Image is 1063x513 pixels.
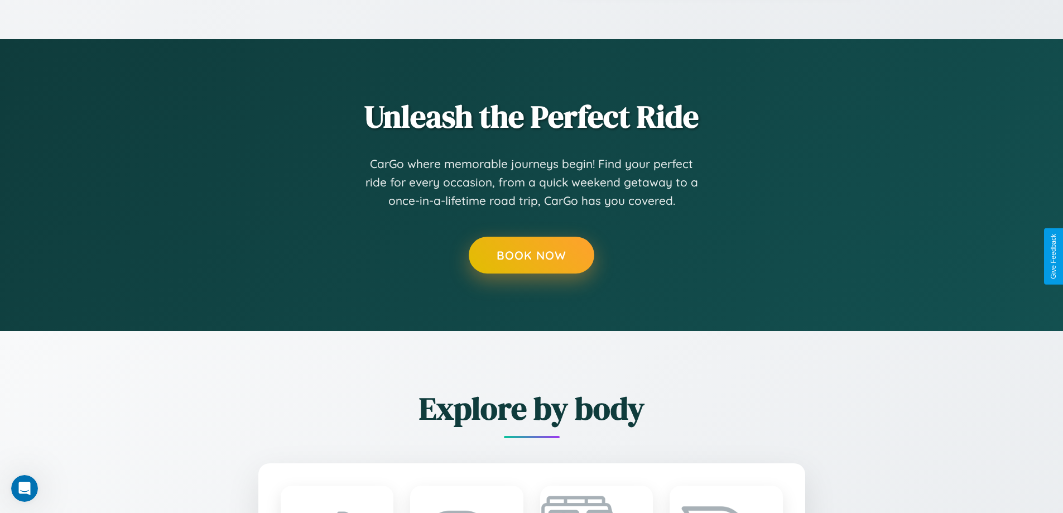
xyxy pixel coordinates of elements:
[469,237,594,274] button: Book Now
[364,155,699,210] p: CarGo where memorable journeys begin! Find your perfect ride for every occasion, from a quick wee...
[197,387,867,430] h2: Explore by body
[1050,234,1057,279] div: Give Feedback
[197,95,867,138] h2: Unleash the Perfect Ride
[11,475,38,502] iframe: Intercom live chat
